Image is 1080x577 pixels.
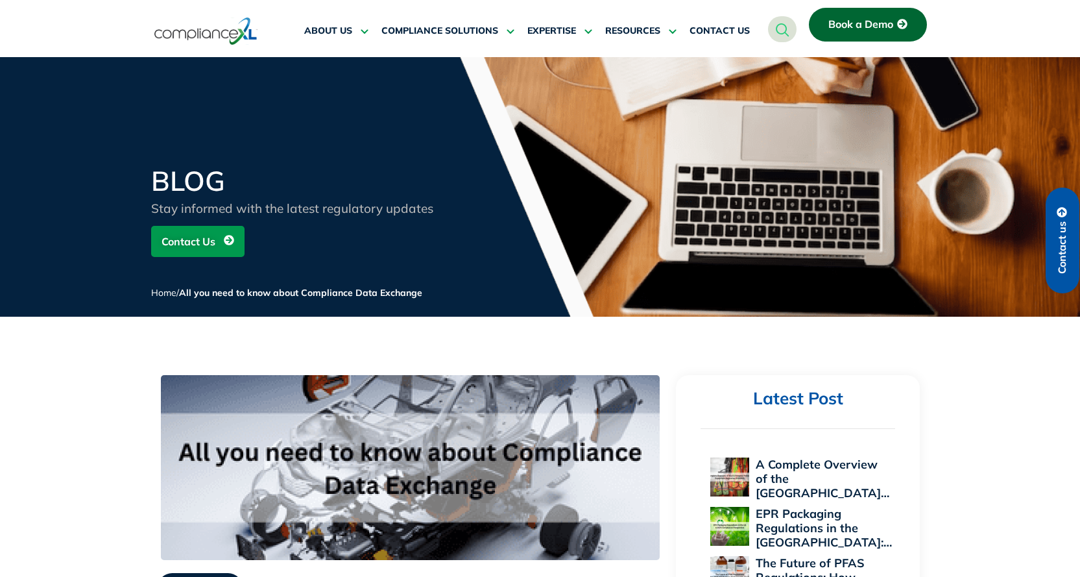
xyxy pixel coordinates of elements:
[527,25,576,37] span: EXPERTISE
[1057,221,1068,274] span: Contact us
[304,25,352,37] span: ABOUT US
[756,506,892,550] a: EPR Packaging Regulations in the [GEOGRAPHIC_DATA]:…
[690,25,750,37] span: CONTACT US
[756,457,889,500] a: A Complete Overview of the [GEOGRAPHIC_DATA]…
[162,229,215,254] span: Contact Us
[710,458,749,497] img: A Complete Overview of the EU Personal Protective Equipment Regulation 2016/425
[809,8,927,42] a: Book a Demo
[151,167,462,195] h2: BLOG
[605,16,677,47] a: RESOURCES
[179,287,422,299] span: All you need to know about Compliance Data Exchange
[690,16,750,47] a: CONTACT US
[710,507,749,546] img: EPR Packaging Regulations in the US: A 2025 Compliance Perspective
[151,201,433,216] span: Stay informed with the latest regulatory updates
[701,388,895,410] h2: Latest Post
[151,287,176,299] a: Home
[768,16,797,42] a: navsearch-button
[381,16,514,47] a: COMPLIANCE SOLUTIONS
[304,16,368,47] a: ABOUT US
[605,25,660,37] span: RESOURCES
[151,287,422,299] span: /
[1046,188,1079,293] a: Contact us
[527,16,592,47] a: EXPERTISE
[154,16,258,46] img: logo-one.svg
[828,19,893,31] span: Book a Demo
[161,375,660,560] img: All-you-need-to-know-about-Compliance-Data-Exchange
[381,25,498,37] span: COMPLIANCE SOLUTIONS
[151,226,245,257] a: Contact Us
